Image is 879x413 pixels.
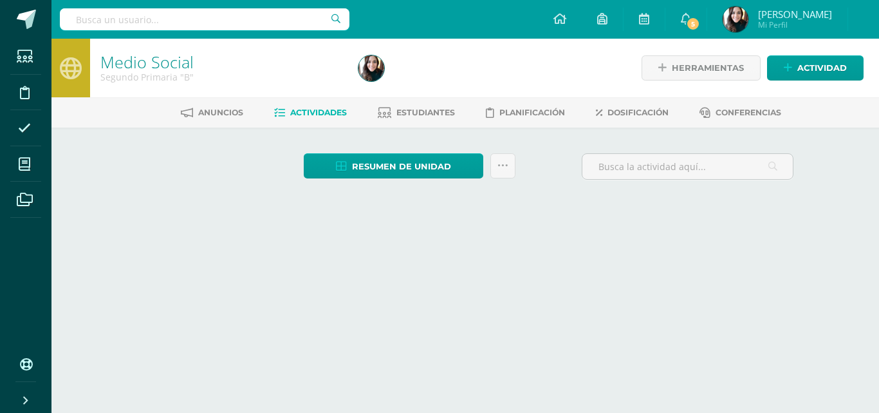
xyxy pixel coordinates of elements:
[716,108,781,117] span: Conferencias
[797,56,847,80] span: Actividad
[758,19,832,30] span: Mi Perfil
[499,108,565,117] span: Planificación
[198,108,243,117] span: Anuncios
[672,56,744,80] span: Herramientas
[686,17,700,31] span: 5
[607,108,669,117] span: Dosificación
[758,8,832,21] span: [PERSON_NAME]
[378,102,455,123] a: Estudiantes
[60,8,349,30] input: Busca un usuario...
[304,153,483,178] a: Resumen de unidad
[723,6,748,32] img: f729d001e2f2099d8d60ac186a7bae33.png
[352,155,451,178] span: Resumen de unidad
[486,102,565,123] a: Planificación
[181,102,243,123] a: Anuncios
[582,154,793,179] input: Busca la actividad aquí...
[100,53,343,71] h1: Medio Social
[358,55,384,81] img: f729d001e2f2099d8d60ac186a7bae33.png
[274,102,347,123] a: Actividades
[642,55,761,81] a: Herramientas
[100,51,194,73] a: Medio Social
[767,55,864,81] a: Actividad
[290,108,347,117] span: Actividades
[596,102,669,123] a: Dosificación
[100,71,343,83] div: Segundo Primaria 'B'
[699,102,781,123] a: Conferencias
[396,108,455,117] span: Estudiantes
